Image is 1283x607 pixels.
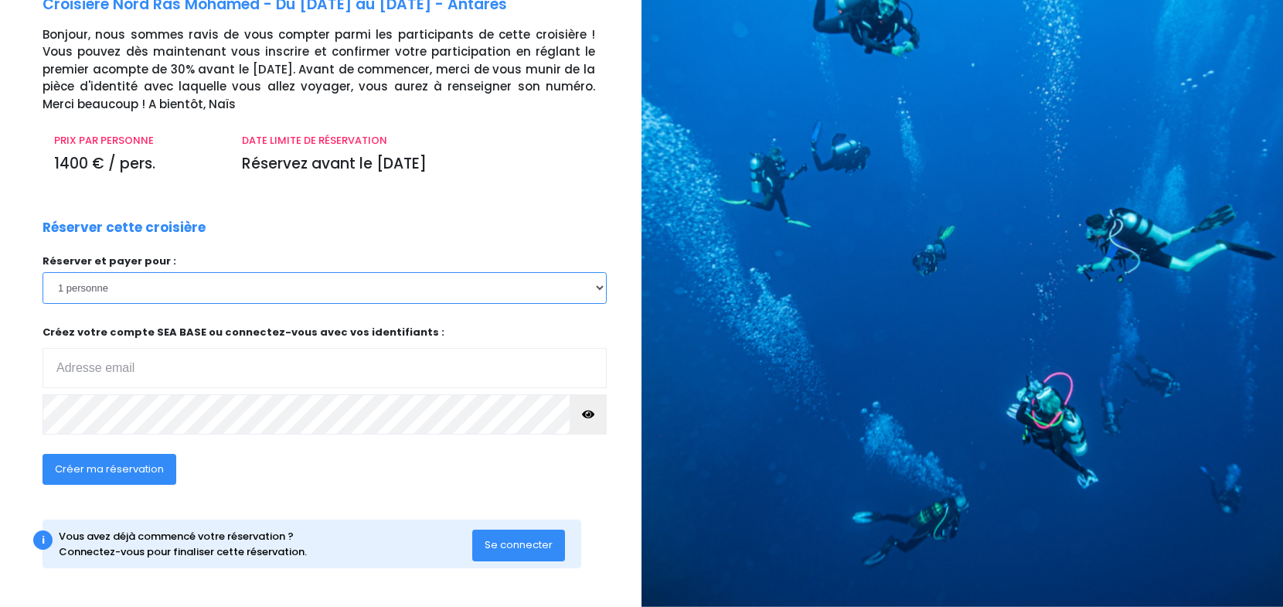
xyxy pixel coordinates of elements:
[43,348,607,388] input: Adresse email
[472,538,565,551] a: Se connecter
[242,133,595,148] p: DATE LIMITE DE RÉSERVATION
[59,529,473,559] div: Vous avez déjà commencé votre réservation ? Connectez-vous pour finaliser cette réservation.
[472,530,565,561] button: Se connecter
[43,26,630,114] p: Bonjour, nous sommes ravis de vous compter parmi les participants de cette croisière ! Vous pouve...
[43,254,607,269] p: Réserver et payer pour :
[43,454,176,485] button: Créer ma réservation
[54,153,219,176] p: 1400 € / pers.
[33,530,53,550] div: i
[485,537,553,552] span: Se connecter
[54,133,219,148] p: PRIX PAR PERSONNE
[43,218,206,238] p: Réserver cette croisière
[242,153,595,176] p: Réservez avant le [DATE]
[55,462,164,476] span: Créer ma réservation
[43,325,607,389] p: Créez votre compte SEA BASE ou connectez-vous avec vos identifiants :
